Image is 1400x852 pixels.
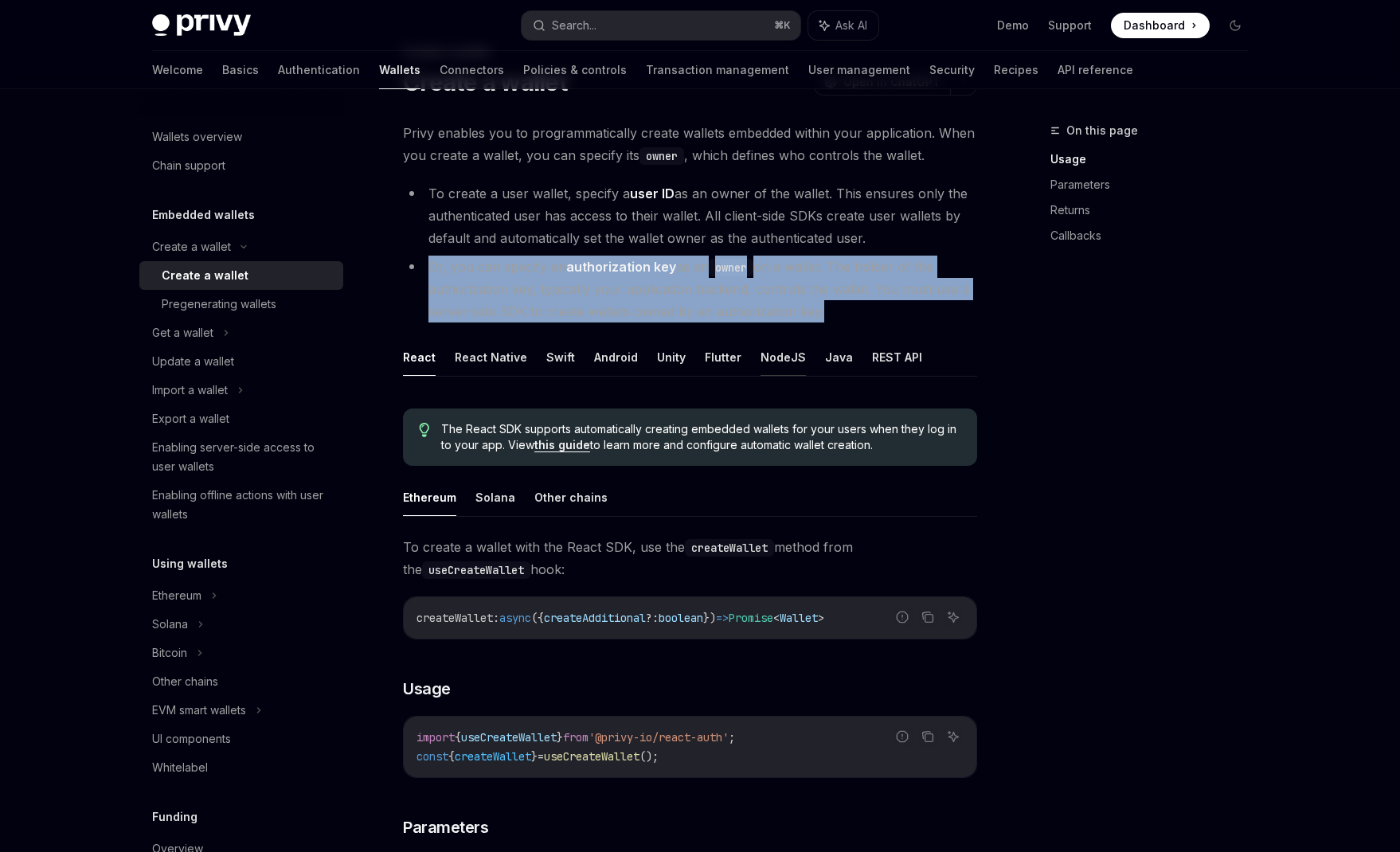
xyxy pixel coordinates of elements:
span: Usage [403,678,451,700]
span: (); [639,749,659,764]
div: Import a wallet [152,381,228,400]
a: Welcome [152,51,203,89]
button: REST API [872,338,922,376]
span: { [448,749,455,764]
a: User management [808,51,910,89]
span: Privy enables you to programmatically create wallets embedded within your application. When you c... [403,122,977,166]
div: Wallets overview [152,127,242,147]
div: Enabling offline actions with user wallets [152,486,334,524]
button: Java [825,338,853,376]
button: Ask AI [943,607,964,627]
span: = [538,749,544,764]
svg: Tip [419,423,430,437]
span: : [493,611,499,625]
button: Copy the contents from the code block [917,726,938,747]
div: UI components [152,729,231,748]
a: Policies & controls [523,51,627,89]
span: < [773,611,780,625]
button: React [403,338,436,376]
h5: Using wallets [152,554,228,573]
span: from [563,730,589,745]
h5: Embedded wallets [152,205,255,225]
a: Demo [997,18,1029,33]
button: Report incorrect code [892,726,913,747]
div: Bitcoin [152,643,187,662]
span: import [416,730,455,745]
a: Callbacks [1050,223,1261,248]
div: Solana [152,615,188,634]
span: createWallet [455,749,531,764]
a: Basics [222,51,259,89]
div: Export a wallet [152,409,229,428]
button: Ask AI [808,11,878,40]
button: Copy the contents from the code block [917,607,938,627]
a: Usage [1050,147,1261,172]
button: NodeJS [761,338,806,376]
code: createWallet [685,539,774,557]
a: Wallets overview [139,123,343,151]
div: Whitelabel [152,758,208,777]
span: boolean [659,611,703,625]
span: '@privy-io/react-auth' [589,730,729,745]
button: Swift [546,338,575,376]
a: Wallets [379,51,420,89]
strong: user ID [630,186,675,201]
span: Ask AI [835,18,867,33]
button: Other chains [534,479,608,516]
div: Pregenerating wallets [162,295,276,314]
button: Toggle dark mode [1222,13,1248,38]
a: Security [929,51,975,89]
span: useCreateWallet [461,730,557,745]
a: Update a wallet [139,347,343,376]
span: }) [703,611,716,625]
div: Update a wallet [152,352,234,371]
a: Create a wallet [139,261,343,290]
span: useCreateWallet [544,749,639,764]
a: Recipes [994,51,1038,89]
strong: authorization key [566,259,676,275]
span: The React SDK supports automatically creating embedded wallets for your users when they log in to... [441,421,961,453]
h5: Funding [152,807,197,827]
a: Export a wallet [139,405,343,433]
div: Create a wallet [162,266,248,285]
a: Whitelabel [139,753,343,782]
a: Chain support [139,151,343,180]
div: Create a wallet [152,237,231,256]
div: EVM smart wallets [152,701,246,720]
code: owner [709,259,753,276]
a: Dashboard [1111,13,1210,38]
span: async [499,611,531,625]
button: Ethereum [403,479,456,516]
span: ({ [531,611,544,625]
span: const [416,749,448,764]
button: Search...⌘K [522,11,800,40]
div: Enabling server-side access to user wallets [152,438,334,476]
a: Enabling server-side access to user wallets [139,433,343,481]
img: dark logo [152,14,251,37]
li: To create a user wallet, specify a as an owner of the wallet. This ensures only the authenticated... [403,182,977,249]
span: createAdditional [544,611,646,625]
span: Dashboard [1124,18,1185,33]
span: > [818,611,824,625]
code: useCreateWallet [422,561,530,579]
a: Transaction management [646,51,789,89]
span: createWallet [416,611,493,625]
button: Android [594,338,638,376]
li: Or, you can specify an as an on a wallet. The holder of the authorization key, typically your app... [403,256,977,322]
span: } [531,749,538,764]
a: Pregenerating wallets [139,290,343,319]
span: Parameters [403,816,488,838]
a: Returns [1050,197,1261,223]
button: Flutter [705,338,741,376]
span: { [455,730,461,745]
button: Solana [475,479,515,516]
button: Unity [657,338,686,376]
div: Chain support [152,156,225,175]
span: To create a wallet with the React SDK, use the method from the hook: [403,536,977,580]
div: Other chains [152,672,218,691]
button: Report incorrect code [892,607,913,627]
button: React Native [455,338,527,376]
span: => [716,611,729,625]
span: ?: [646,611,659,625]
a: Parameters [1050,172,1261,197]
